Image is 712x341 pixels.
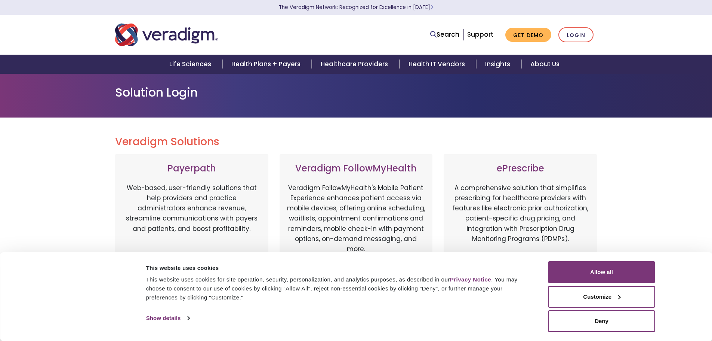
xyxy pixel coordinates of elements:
[146,264,531,273] div: This website uses cookies
[558,27,594,43] a: Login
[467,30,493,39] a: Support
[279,4,434,11] a: The Veradigm Network: Recognized for Excellence in [DATE]Learn More
[548,310,655,332] button: Deny
[451,163,589,174] h3: ePrescribe
[450,276,491,283] a: Privacy Notice
[430,4,434,11] span: Learn More
[146,313,189,324] a: Show details
[123,163,261,174] h3: Payerpath
[521,55,568,74] a: About Us
[505,28,551,42] a: Get Demo
[123,183,261,262] p: Web-based, user-friendly solutions that help providers and practice administrators enhance revenu...
[548,261,655,283] button: Allow all
[400,55,476,74] a: Health IT Vendors
[287,163,425,174] h3: Veradigm FollowMyHealth
[222,55,312,74] a: Health Plans + Payers
[548,286,655,308] button: Customize
[146,275,531,302] div: This website uses cookies for site operation, security, personalization, and analytics purposes, ...
[476,55,521,74] a: Insights
[312,55,399,74] a: Healthcare Providers
[430,30,459,40] a: Search
[115,136,597,148] h2: Veradigm Solutions
[115,22,218,47] img: Veradigm logo
[115,85,597,100] h1: Solution Login
[160,55,222,74] a: Life Sciences
[287,183,425,254] p: Veradigm FollowMyHealth's Mobile Patient Experience enhances patient access via mobile devices, o...
[451,183,589,262] p: A comprehensive solution that simplifies prescribing for healthcare providers with features like ...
